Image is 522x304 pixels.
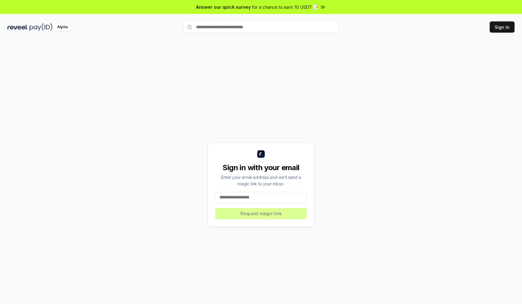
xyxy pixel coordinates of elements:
[252,4,318,10] span: for a chance to earn 10 USDT 📝
[30,23,53,31] img: pay_id
[54,23,71,31] div: Alpha
[215,174,307,187] div: Enter your email address and we’ll send a magic link to your inbox.
[196,4,251,10] span: Answer our quick survey
[7,23,28,31] img: reveel_dark
[215,163,307,173] div: Sign in with your email
[490,21,515,33] button: Sign In
[257,150,265,158] img: logo_small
